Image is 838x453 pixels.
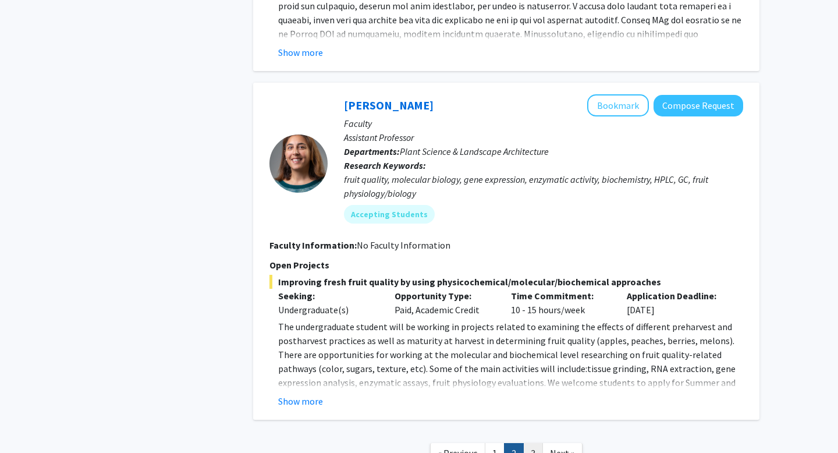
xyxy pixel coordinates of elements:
div: fruit quality, molecular biology, gene expression, enzymatic activity, biochemistry, HPLC, GC, fr... [344,172,743,200]
a: [PERSON_NAME] [344,98,434,112]
p: Seeking: [278,289,377,303]
p: Time Commitment: [511,289,610,303]
div: Paid, Academic Credit [386,289,502,317]
span: No Faculty Information [357,239,450,251]
p: Faculty [344,116,743,130]
b: Departments: [344,146,400,157]
button: Show more [278,394,323,408]
button: Add Macarena Farcuh Yuri to Bookmarks [587,94,649,116]
p: Assistant Professor [344,130,743,144]
p: Opportunity Type: [395,289,493,303]
iframe: Chat [9,401,49,444]
div: [DATE] [618,289,734,317]
mat-chip: Accepting Students [344,205,435,224]
button: Show more [278,45,323,59]
p: Open Projects [269,258,743,272]
p: Application Deadline: [627,289,726,303]
button: Compose Request to Macarena Farcuh Yuri [654,95,743,116]
b: Research Keywords: [344,160,426,171]
b: Faculty Information: [269,239,357,251]
span: The undergraduate student will be working in projects related to examining the effects of differe... [278,321,736,416]
span: Improving fresh fruit quality by using physicochemical/molecular/biochemical approaches [269,275,743,289]
div: Undergraduate(s) [278,303,377,317]
div: 10 - 15 hours/week [502,289,619,317]
span: Plant Science & Landscape Architecture [400,146,549,157]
